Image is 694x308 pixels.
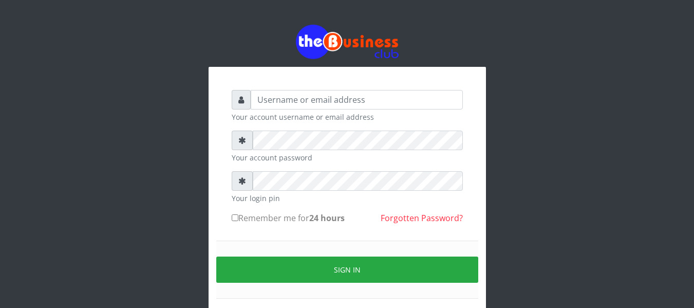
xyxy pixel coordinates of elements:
[232,152,463,163] small: Your account password
[232,212,345,224] label: Remember me for
[232,193,463,204] small: Your login pin
[232,214,238,221] input: Remember me for24 hours
[232,112,463,122] small: Your account username or email address
[381,212,463,224] a: Forgotten Password?
[309,212,345,224] b: 24 hours
[216,257,478,283] button: Sign in
[251,90,463,110] input: Username or email address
